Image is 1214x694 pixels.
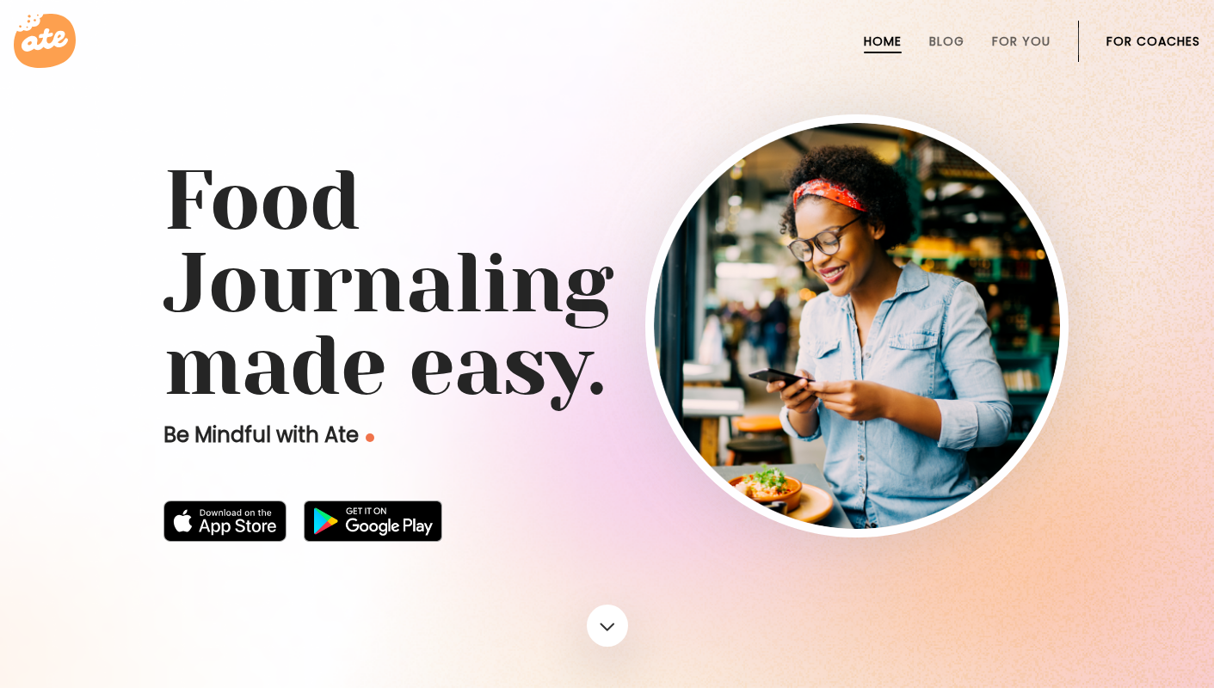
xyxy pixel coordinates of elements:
a: For Coaches [1106,34,1200,48]
a: Home [864,34,902,48]
img: badge-download-apple.svg [163,501,287,542]
p: Be Mindful with Ate [163,421,645,449]
img: home-hero-img-rounded.png [654,123,1060,529]
img: badge-download-google.png [304,501,442,542]
a: For You [992,34,1051,48]
a: Blog [929,34,964,48]
h1: Food Journaling made easy. [163,160,1051,408]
